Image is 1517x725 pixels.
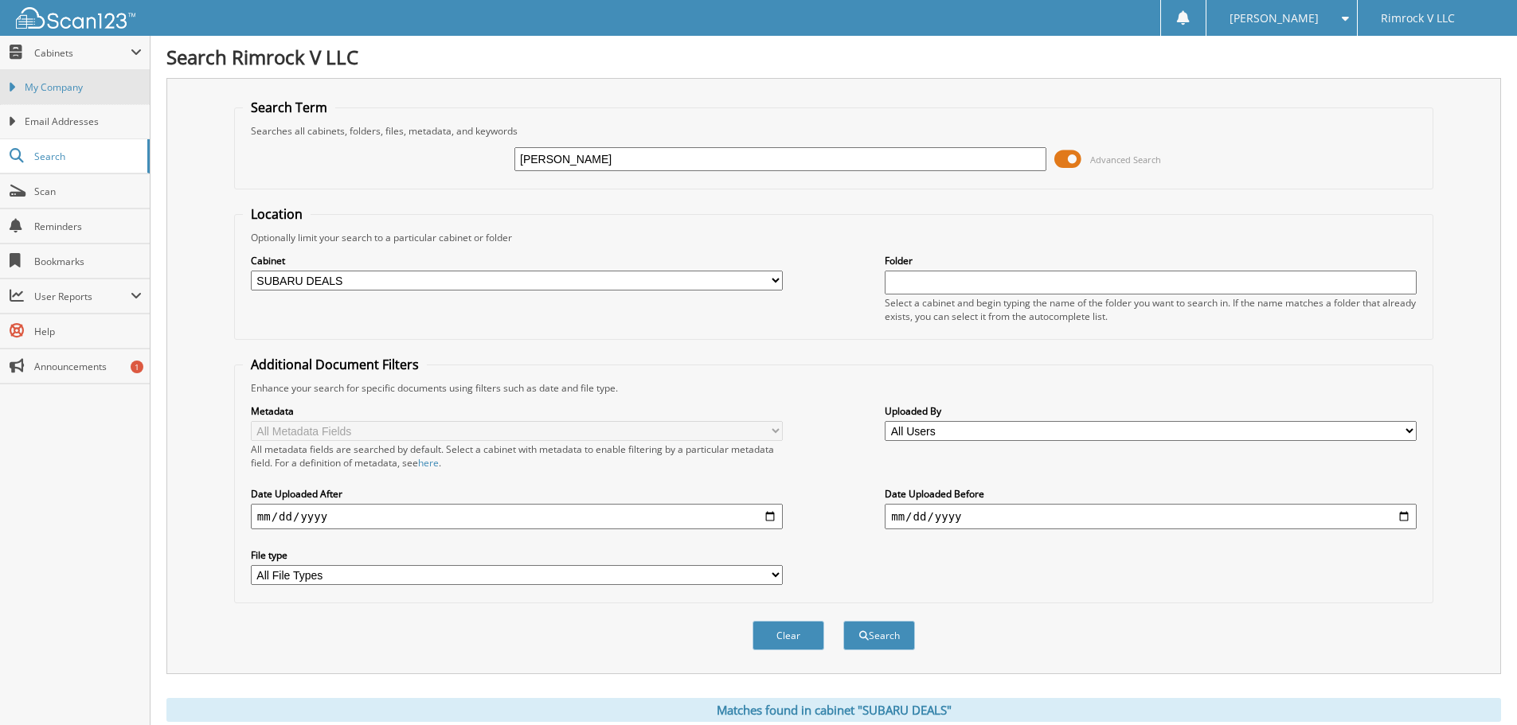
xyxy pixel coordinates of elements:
[753,621,824,650] button: Clear
[251,442,783,470] div: All metadata fields are searched by default. Select a cabinet with metadata to enable filtering b...
[1381,14,1455,23] span: Rimrock V LLC
[885,504,1417,529] input: end
[251,487,783,501] label: Date Uploaded After
[34,46,131,60] span: Cabinets
[25,115,142,129] span: Email Addresses
[243,356,427,373] legend: Additional Document Filters
[34,255,142,268] span: Bookmarks
[885,487,1417,501] label: Date Uploaded Before
[166,44,1501,70] h1: Search Rimrock V LLC
[1090,154,1161,166] span: Advanced Search
[34,185,142,198] span: Scan
[251,404,783,418] label: Metadata
[34,325,142,338] span: Help
[885,296,1417,323] div: Select a cabinet and begin typing the name of the folder you want to search in. If the name match...
[243,124,1425,138] div: Searches all cabinets, folders, files, metadata, and keywords
[34,220,142,233] span: Reminders
[251,504,783,529] input: start
[885,254,1417,267] label: Folder
[34,150,139,163] span: Search
[243,205,311,223] legend: Location
[243,99,335,116] legend: Search Term
[243,231,1425,244] div: Optionally limit your search to a particular cabinet or folder
[34,290,131,303] span: User Reports
[243,381,1425,395] div: Enhance your search for specific documents using filters such as date and file type.
[418,456,439,470] a: here
[16,7,135,29] img: scan123-logo-white.svg
[25,80,142,95] span: My Company
[251,548,783,562] label: File type
[166,698,1501,722] div: Matches found in cabinet "SUBARU DEALS"
[885,404,1417,418] label: Uploaded By
[251,254,783,267] label: Cabinet
[34,360,142,373] span: Announcements
[131,361,143,373] div: 1
[1230,14,1319,23] span: [PERSON_NAME]
[843,621,915,650] button: Search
